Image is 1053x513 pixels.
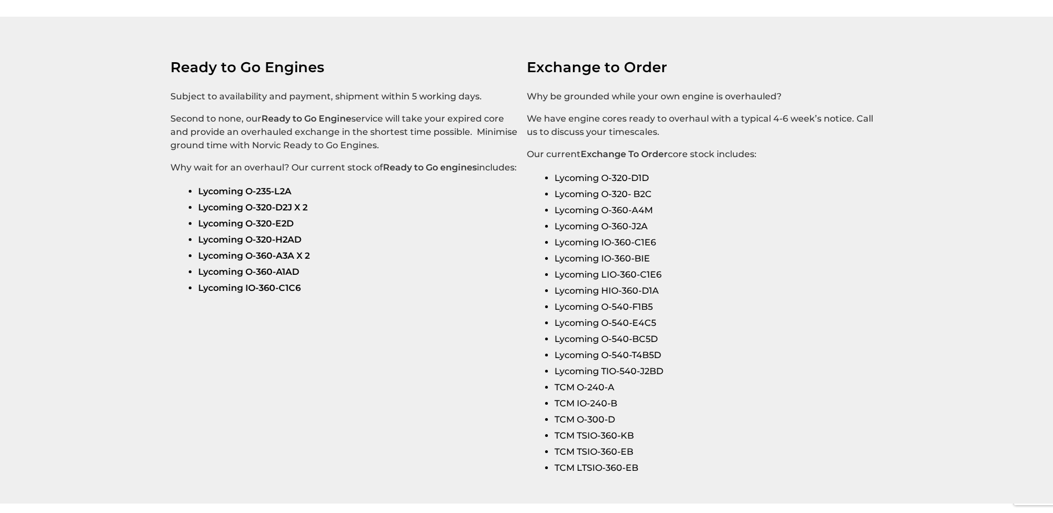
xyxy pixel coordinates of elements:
[527,148,875,161] p: Our current core stock includes:
[555,186,875,202] li: Lycoming O-320- B2C
[555,202,875,218] li: Lycoming O-360-A4M
[555,428,875,444] li: TCM TSIO-360-KB
[555,444,875,460] li: TCM TSIO-360-EB
[527,58,667,76] span: Exchange to Order
[581,149,668,159] strong: Exchange To Order
[555,460,875,476] li: TCM LTSIO-360-EB
[383,162,477,173] b: Ready to Go engines
[170,112,518,152] p: Second to none, our service will take your expired core and provide an overhauled exchange in the...
[555,299,875,315] li: Lycoming O-540-F1B5
[198,202,308,213] strong: Lycoming O-320-D2J X 2
[555,363,875,379] li: Lycoming TIO-540-J2BD
[198,234,301,245] strong: Lycoming O-320-H2AD
[555,331,875,347] li: Lycoming O-540-BC5D
[555,315,875,331] li: Lycoming O-540-E4C5
[555,379,875,395] li: TCM O-240-A
[555,218,875,234] li: Lycoming O-360-J2A
[170,161,518,174] p: Why wait for an overhaul? Our current stock of includes:
[170,90,518,103] p: Subject to availability and payment, shipment within 5 working days.
[555,395,875,411] li: TCM IO-240-B
[198,218,294,229] strong: Lycoming O-320-E2D
[555,250,875,266] li: Lycoming IO-360-BIE
[198,186,291,197] strong: Lycoming O-235-L2A
[261,113,351,124] strong: Ready to Go Engine
[198,266,299,277] strong: Lycoming O-360-A1AD
[555,411,875,428] li: TCM O-300-D
[555,283,875,299] li: Lycoming HIO-360-D1A
[198,250,310,261] strong: Lycoming O-360-A3A X 2
[170,58,324,76] span: Ready to Go Engines
[555,266,875,283] li: Lycoming LIO-360-C1E6
[555,170,875,186] li: Lycoming O-320-D1D
[527,112,875,139] p: We have engine cores ready to overhaul with a typical 4-6 week’s notice. Call us to discuss your ...
[527,90,875,103] p: Why be grounded while your own engine is overhauled?
[198,283,301,293] strong: Lycoming IO-360-C1C6
[555,347,875,363] li: Lycoming O-540-T4B5D
[555,234,875,250] li: Lycoming IO-360-C1E6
